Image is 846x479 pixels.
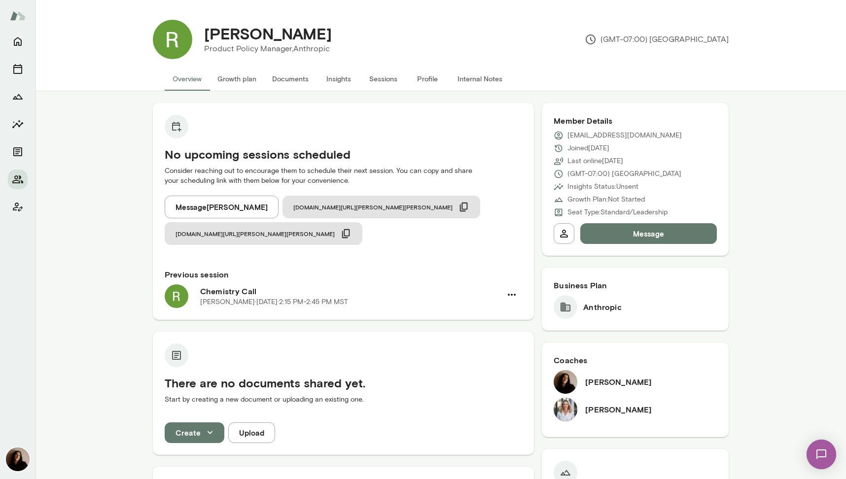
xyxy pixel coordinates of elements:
p: [EMAIL_ADDRESS][DOMAIN_NAME] [567,131,682,140]
p: (GMT-07:00) [GEOGRAPHIC_DATA] [567,169,681,179]
img: Fiona Nodar [6,447,30,471]
p: Start by creating a new document or uploading an existing one. [165,395,522,405]
button: Internal Notes [450,67,510,91]
h6: Anthropic [583,301,621,313]
button: Insights [8,114,28,134]
button: Growth Plan [8,87,28,106]
h6: Member Details [554,115,717,127]
button: Insights [317,67,361,91]
p: [PERSON_NAME] · [DATE] · 2:15 PM-2:45 PM MST [200,297,348,307]
p: Joined [DATE] [567,143,609,153]
button: Message [580,223,717,244]
span: [DOMAIN_NAME][URL][PERSON_NAME][PERSON_NAME] [176,230,335,238]
h6: Chemistry Call [200,285,501,297]
h5: No upcoming sessions scheduled [165,146,522,162]
h5: There are no documents shared yet. [165,375,522,391]
h6: Coaches [554,354,717,366]
button: Home [8,32,28,51]
button: [DOMAIN_NAME][URL][PERSON_NAME][PERSON_NAME] [165,222,362,245]
p: Last online [DATE] [567,156,623,166]
img: Mento [10,6,26,25]
p: Seat Type: Standard/Leadership [567,207,668,217]
h6: [PERSON_NAME] [585,404,652,415]
img: Jennifer Palazzo [554,398,577,421]
button: Sessions [8,59,28,79]
img: Fiona Nodar [554,370,577,394]
h6: Business Plan [554,279,717,291]
h6: Previous session [165,269,522,280]
button: Members [8,170,28,189]
p: Insights Status: Unsent [567,182,638,192]
p: Growth Plan: Not Started [567,195,645,205]
button: Growth plan [210,67,264,91]
button: Client app [8,197,28,217]
button: Sessions [361,67,405,91]
span: [DOMAIN_NAME][URL][PERSON_NAME][PERSON_NAME] [293,203,453,211]
button: Documents [8,142,28,162]
button: Profile [405,67,450,91]
button: Documents [264,67,317,91]
h4: [PERSON_NAME] [204,24,332,43]
p: Product Policy Manager, Anthropic [204,43,332,55]
button: Upload [228,422,275,443]
button: Create [165,422,224,443]
p: (GMT-07:00) [GEOGRAPHIC_DATA] [585,34,729,45]
button: Overview [165,67,210,91]
button: [DOMAIN_NAME][URL][PERSON_NAME][PERSON_NAME] [282,196,480,218]
p: Consider reaching out to encourage them to schedule their next session. You can copy and share yo... [165,166,522,186]
h6: [PERSON_NAME] [585,376,652,388]
img: Ryn Linthicum [153,20,192,59]
button: Message[PERSON_NAME] [165,196,279,218]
